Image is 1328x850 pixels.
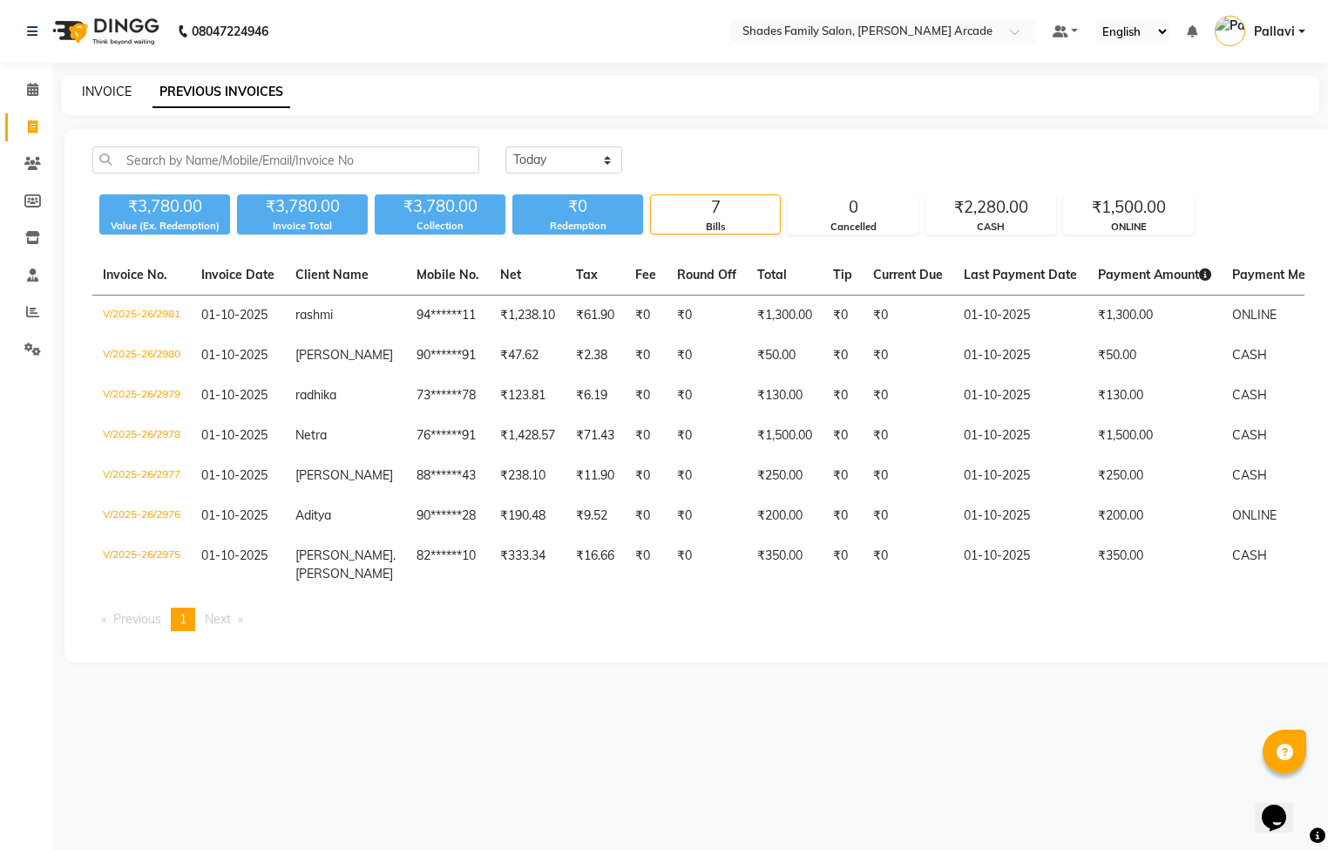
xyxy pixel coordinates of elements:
span: CASH [1232,347,1267,363]
td: ₹2.38 [566,336,625,376]
span: CASH [1232,387,1267,403]
nav: Pagination [92,608,1304,631]
td: ₹9.52 [566,496,625,536]
div: Cancelled [789,220,918,235]
span: 01-10-2025 [201,387,268,403]
td: ₹350.00 [747,536,823,594]
td: ₹0 [667,496,747,536]
td: 01-10-2025 [953,416,1087,456]
td: 01-10-2025 [953,336,1087,376]
input: Search by Name/Mobile/Email/Invoice No [92,146,479,173]
td: ₹0 [667,376,747,416]
td: ₹0 [863,416,953,456]
div: Bills [651,220,780,235]
span: Fee [635,267,656,282]
span: Tax [576,267,598,282]
span: Invoice Date [201,267,274,282]
td: ₹0 [863,336,953,376]
td: ₹1,300.00 [1087,296,1222,337]
td: ₹1,500.00 [1087,416,1222,456]
span: rashmi [295,307,333,323]
span: 01-10-2025 [201,427,268,443]
div: 7 [651,195,780,220]
td: ₹11.90 [566,456,625,496]
div: Value (Ex. Redemption) [99,219,230,234]
td: ₹350.00 [1087,536,1222,594]
span: Previous [113,611,161,627]
td: ₹0 [823,296,863,337]
td: ₹1,500.00 [747,416,823,456]
b: 08047224946 [192,7,268,56]
span: 01-10-2025 [201,347,268,363]
span: Next [205,611,231,627]
td: ₹0 [823,536,863,594]
td: 01-10-2025 [953,376,1087,416]
td: ₹0 [625,536,667,594]
td: ₹0 [823,496,863,536]
div: ₹1,500.00 [1064,195,1193,220]
span: [PERSON_NAME] [295,347,393,363]
td: ₹123.81 [490,376,566,416]
td: ₹0 [625,456,667,496]
td: ₹0 [625,376,667,416]
span: Round Off [677,267,736,282]
div: Redemption [512,219,643,234]
td: ₹238.10 [490,456,566,496]
div: Collection [375,219,505,234]
td: ₹0 [667,456,747,496]
div: ₹0 [512,194,643,219]
td: ₹0 [863,536,953,594]
td: ₹190.48 [490,496,566,536]
span: Pallavi [1254,23,1295,41]
td: ₹200.00 [747,496,823,536]
td: ₹0 [863,456,953,496]
td: ₹47.62 [490,336,566,376]
td: ₹0 [823,336,863,376]
div: ₹2,280.00 [926,195,1055,220]
span: 1 [180,611,186,627]
td: 01-10-2025 [953,296,1087,337]
td: ₹250.00 [1087,456,1222,496]
span: 01-10-2025 [201,307,268,323]
div: 0 [789,195,918,220]
span: Net [500,267,521,282]
div: ₹3,780.00 [375,194,505,219]
span: Total [757,267,787,282]
span: Invoice No. [103,267,167,282]
td: ₹61.90 [566,296,625,337]
td: ₹0 [667,536,747,594]
span: Payment Amount [1098,267,1211,282]
span: [PERSON_NAME] [295,467,393,483]
span: Tip [833,267,852,282]
a: INVOICE [82,84,132,99]
span: Current Due [873,267,943,282]
td: ₹0 [823,456,863,496]
div: ONLINE [1064,220,1193,235]
span: Netra [295,427,327,443]
td: ₹130.00 [1087,376,1222,416]
td: V/2025-26/2975 [92,536,191,594]
td: ₹333.34 [490,536,566,594]
span: CASH [1232,467,1267,483]
img: Pallavi [1215,16,1245,46]
div: CASH [926,220,1055,235]
td: ₹0 [667,296,747,337]
div: Invoice Total [237,219,368,234]
td: ₹0 [863,496,953,536]
span: ONLINE [1232,307,1277,323]
td: ₹16.66 [566,536,625,594]
span: Mobile No. [417,267,479,282]
td: ₹1,428.57 [490,416,566,456]
td: ₹200.00 [1087,496,1222,536]
td: ₹50.00 [747,336,823,376]
td: V/2025-26/2980 [92,336,191,376]
td: ₹71.43 [566,416,625,456]
td: ₹0 [863,376,953,416]
span: [PERSON_NAME].[PERSON_NAME] [295,547,396,581]
td: V/2025-26/2978 [92,416,191,456]
td: ₹0 [625,416,667,456]
td: ₹0 [863,296,953,337]
td: ₹0 [625,336,667,376]
td: ₹0 [667,336,747,376]
span: Client Name [295,267,369,282]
